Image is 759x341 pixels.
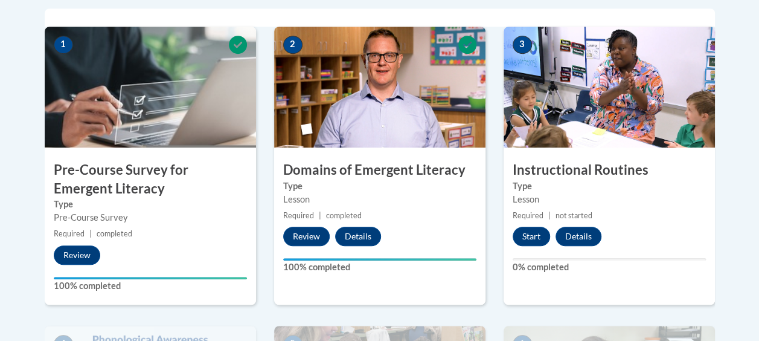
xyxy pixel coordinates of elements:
[335,227,381,246] button: Details
[45,27,256,148] img: Course Image
[283,258,476,261] div: Your progress
[504,27,715,148] img: Course Image
[45,161,256,198] h3: Pre-Course Survey for Emergent Literacy
[513,193,706,206] div: Lesson
[319,211,321,220] span: |
[513,227,550,246] button: Start
[283,180,476,193] label: Type
[54,277,247,279] div: Your progress
[326,211,362,220] span: completed
[54,245,100,265] button: Review
[54,279,247,293] label: 100% completed
[54,36,73,54] span: 1
[54,198,247,211] label: Type
[504,161,715,180] h3: Instructional Routines
[283,211,314,220] span: Required
[283,227,330,246] button: Review
[274,161,485,180] h3: Domains of Emergent Literacy
[89,229,92,238] span: |
[513,180,706,193] label: Type
[283,36,303,54] span: 2
[556,211,592,220] span: not started
[556,227,601,246] button: Details
[274,27,485,148] img: Course Image
[54,229,85,238] span: Required
[283,261,476,274] label: 100% completed
[513,211,543,220] span: Required
[283,193,476,206] div: Lesson
[54,211,247,224] div: Pre-Course Survey
[548,211,551,220] span: |
[513,261,706,274] label: 0% completed
[97,229,132,238] span: completed
[513,36,532,54] span: 3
